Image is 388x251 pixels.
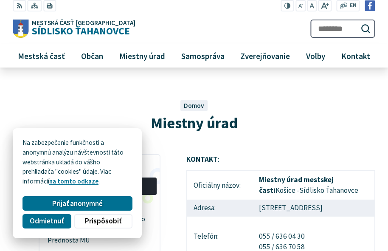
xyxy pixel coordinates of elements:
[22,214,71,228] button: Odmietnuť
[176,44,229,67] a: Samospráva
[32,20,135,26] span: Mestská časť [GEOGRAPHIC_DATA]
[259,231,305,241] a: 055 / 636 04 30
[186,154,375,165] p: :
[74,214,132,228] button: Prispôsobiť
[236,44,295,67] a: Zverejňovanie
[151,113,238,133] span: Miestny úrad
[186,155,218,164] strong: KONTAKT
[76,44,108,67] a: Občan
[259,175,334,195] strong: Miestny úrad mestskej časti
[78,44,106,67] span: Občan
[350,1,357,10] span: EN
[43,234,157,248] a: Prednosta MÚ
[337,44,375,67] a: Kontakt
[338,44,374,67] span: Kontakt
[237,44,293,67] span: Zverejňovanie
[22,138,132,186] p: Na zabezpečenie funkčnosti a anonymnú analýzu návštevnosti táto webstránka ukladá do vášho prehli...
[85,217,121,226] span: Prispôsobiť
[22,196,132,211] button: Prijať anonymné
[253,171,375,199] td: Košice -Sídlisko Ťahanovce
[301,44,330,67] a: Voľby
[28,20,135,36] span: Sídlisko Ťahanovce
[13,20,28,38] img: Prejsť na domovskú stránku
[178,44,228,67] span: Samospráva
[253,200,375,217] td: [STREET_ADDRESS]
[365,0,375,11] img: Prejsť na Facebook stránku
[347,1,359,10] a: EN
[13,44,70,67] a: Mestská časť
[303,44,329,67] span: Voľby
[48,234,152,248] span: Prednosta MÚ
[52,199,103,208] span: Prijať anonymné
[49,177,98,185] a: na tomto odkaze
[184,102,204,110] a: Domov
[114,44,170,67] a: Miestny úrad
[13,20,135,38] a: Logo Sídlisko Ťahanovce, prejsť na domovskú stránku.
[187,171,253,199] td: Oficiálny názov:
[187,200,253,217] td: Adresa:
[30,217,64,226] span: Odmietnuť
[14,44,68,67] span: Mestská časť
[116,44,168,67] span: Miestny úrad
